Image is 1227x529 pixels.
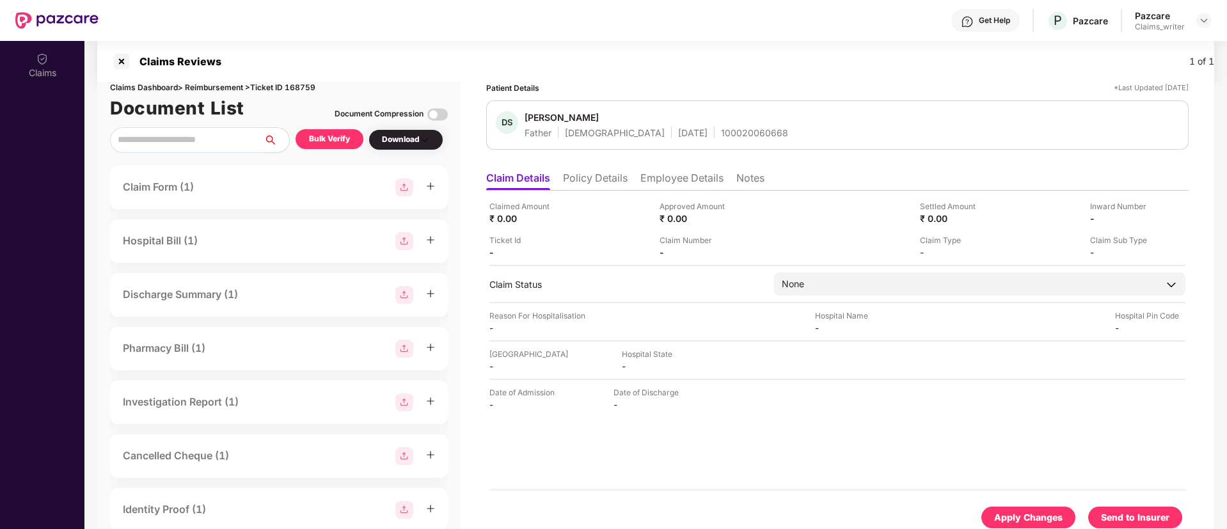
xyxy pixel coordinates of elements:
div: Claims Dashboard > Reimbursement > Ticket ID 168759 [110,82,448,94]
div: Claimed Amount [489,200,560,212]
span: plus [426,235,435,244]
h1: Document List [110,94,244,122]
span: plus [426,504,435,513]
div: [PERSON_NAME] [525,111,599,123]
img: New Pazcare Logo [15,12,99,29]
div: Patient Details [486,82,539,94]
div: Claim Sub Type [1090,234,1160,246]
div: Inward Number [1090,200,1160,212]
div: *Last Updated [DATE] [1114,82,1189,94]
span: plus [426,182,435,191]
div: Hospital State [622,348,692,360]
div: Get Help [979,15,1010,26]
img: svg+xml;base64,PHN2ZyBpZD0iR3JvdXBfMjg4MTMiIGRhdGEtbmFtZT0iR3JvdXAgMjg4MTMiIHhtbG5zPSJodHRwOi8vd3... [395,393,413,411]
img: svg+xml;base64,PHN2ZyBpZD0iQ2xhaW0iIHhtbG5zPSJodHRwOi8vd3d3LnczLm9yZy8yMDAwL3N2ZyIgd2lkdGg9IjIwIi... [36,52,49,65]
div: Date of Discharge [613,386,684,399]
div: Apply Changes [994,510,1063,525]
div: Claim Form (1) [123,179,194,195]
li: Employee Details [640,171,724,190]
div: 100020060668 [721,127,788,139]
div: - [660,246,730,258]
div: Father [525,127,551,139]
div: 1 of 1 [1189,54,1214,68]
div: ₹ 0.00 [489,212,560,225]
img: svg+xml;base64,PHN2ZyBpZD0iR3JvdXBfMjg4MTMiIGRhdGEtbmFtZT0iR3JvdXAgMjg4MTMiIHhtbG5zPSJodHRwOi8vd3... [395,340,413,358]
div: - [920,246,990,258]
div: Pharmacy Bill (1) [123,340,205,356]
img: downArrowIcon [1165,278,1178,291]
li: Claim Details [486,171,550,190]
div: - [1115,322,1185,334]
div: Document Compression [335,108,424,120]
div: Date of Admission [489,386,560,399]
span: plus [426,450,435,459]
div: None [782,277,804,291]
div: Hospital Name [815,310,885,322]
div: Hospital Bill (1) [123,233,198,249]
div: [GEOGRAPHIC_DATA] [489,348,568,360]
div: Pazcare [1073,15,1108,27]
img: svg+xml;base64,PHN2ZyBpZD0iRHJvcGRvd24tMzJ4MzIiIHhtbG5zPSJodHRwOi8vd3d3LnczLm9yZy8yMDAwL3N2ZyIgd2... [420,135,430,145]
div: Approved Amount [660,200,730,212]
div: Reason For Hospitalisation [489,310,585,322]
div: Download [382,134,430,146]
span: P [1054,13,1062,28]
span: search [263,135,289,145]
img: svg+xml;base64,PHN2ZyBpZD0iR3JvdXBfMjg4MTMiIGRhdGEtbmFtZT0iR3JvdXAgMjg4MTMiIHhtbG5zPSJodHRwOi8vd3... [395,501,413,519]
li: Notes [736,171,764,190]
li: Policy Details [563,171,628,190]
div: Bulk Verify [309,133,350,145]
img: svg+xml;base64,PHN2ZyBpZD0iR3JvdXBfMjg4MTMiIGRhdGEtbmFtZT0iR3JvdXAgMjg4MTMiIHhtbG5zPSJodHRwOi8vd3... [395,447,413,465]
div: [DATE] [678,127,708,139]
div: - [489,399,560,411]
div: Ticket Id [489,234,560,246]
div: - [815,322,885,334]
div: Discharge Summary (1) [123,287,238,303]
div: - [622,360,692,372]
span: plus [426,289,435,298]
div: Hospital Pin Code [1115,310,1185,322]
div: Send to Insurer [1101,510,1169,525]
div: - [489,360,560,372]
img: svg+xml;base64,PHN2ZyBpZD0iVG9nZ2xlLTMyeDMyIiB4bWxucz0iaHR0cDovL3d3dy53My5vcmcvMjAwMC9zdmciIHdpZH... [427,104,448,125]
div: ₹ 0.00 [660,212,730,225]
div: [DEMOGRAPHIC_DATA] [565,127,665,139]
div: ₹ 0.00 [920,212,990,225]
div: - [613,399,684,411]
div: - [489,246,560,258]
div: Investigation Report (1) [123,394,239,410]
div: Pazcare [1135,10,1185,22]
span: plus [426,397,435,406]
div: Identity Proof (1) [123,501,206,517]
div: - [1090,246,1160,258]
div: Claims_writer [1135,22,1185,32]
img: svg+xml;base64,PHN2ZyBpZD0iR3JvdXBfMjg4MTMiIGRhdGEtbmFtZT0iR3JvdXAgMjg4MTMiIHhtbG5zPSJodHRwOi8vd3... [395,178,413,196]
div: Claim Type [920,234,990,246]
div: Settled Amount [920,200,990,212]
img: svg+xml;base64,PHN2ZyBpZD0iRHJvcGRvd24tMzJ4MzIiIHhtbG5zPSJodHRwOi8vd3d3LnczLm9yZy8yMDAwL3N2ZyIgd2... [1199,15,1209,26]
div: DS [496,111,518,134]
img: svg+xml;base64,PHN2ZyBpZD0iR3JvdXBfMjg4MTMiIGRhdGEtbmFtZT0iR3JvdXAgMjg4MTMiIHhtbG5zPSJodHRwOi8vd3... [395,232,413,250]
div: Claims Reviews [132,55,221,68]
div: - [1090,212,1160,225]
span: plus [426,343,435,352]
img: svg+xml;base64,PHN2ZyBpZD0iR3JvdXBfMjg4MTMiIGRhdGEtbmFtZT0iR3JvdXAgMjg4MTMiIHhtbG5zPSJodHRwOi8vd3... [395,286,413,304]
img: svg+xml;base64,PHN2ZyBpZD0iSGVscC0zMngzMiIgeG1sbnM9Imh0dHA6Ly93d3cudzMub3JnLzIwMDAvc3ZnIiB3aWR0aD... [961,15,974,28]
div: - [489,322,560,334]
div: Claim Number [660,234,730,246]
div: Cancelled Cheque (1) [123,448,229,464]
div: Claim Status [489,278,761,290]
button: search [263,127,290,153]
